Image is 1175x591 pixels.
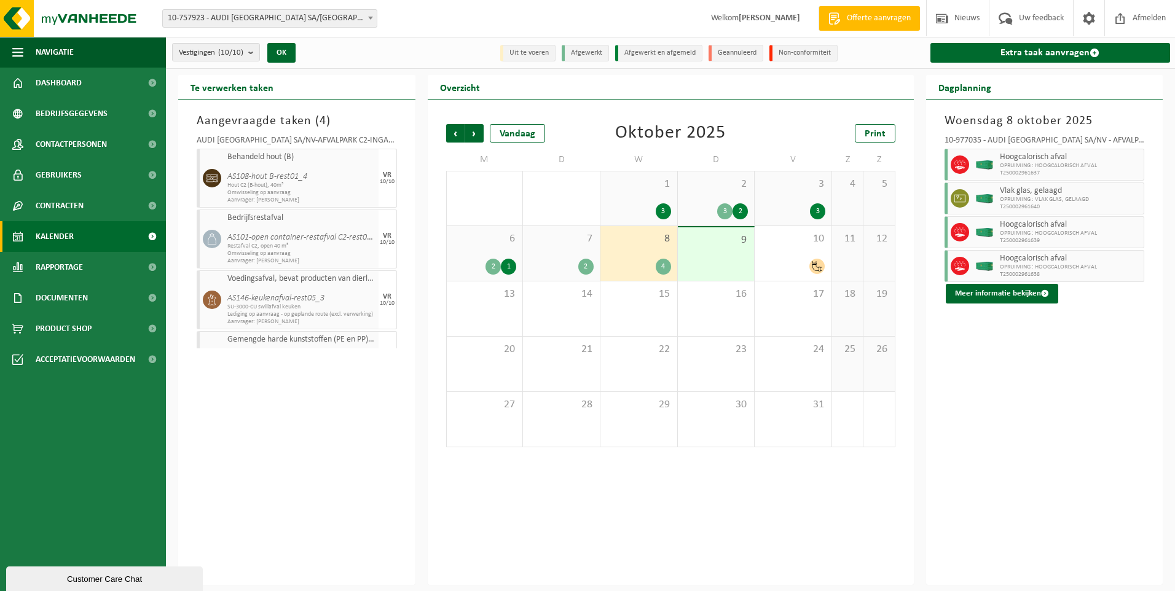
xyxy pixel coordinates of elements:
[769,45,838,61] li: Non-conformiteit
[761,398,825,412] span: 31
[838,178,857,191] span: 4
[501,259,516,275] div: 1
[227,182,375,189] span: Hout C2 (B-hout), 40m³
[1000,264,1141,271] span: OPRUIMING : HOOGCALORISCH AFVAL
[819,6,920,31] a: Offerte aanvragen
[733,203,748,219] div: 2
[36,37,74,68] span: Navigatie
[36,190,84,221] span: Contracten
[656,203,671,219] div: 3
[975,160,994,170] img: HK-XC-40-GN-00
[227,335,375,345] span: Gemengde harde kunststoffen (PE en PP), recycleerbaar (industrieel)
[709,45,763,61] li: Geannuleerd
[178,75,286,99] h2: Te verwerken taken
[227,197,375,204] span: Aanvrager: [PERSON_NAME]
[1000,230,1141,237] span: OPRUIMING : HOOGCALORISCH AFVAL
[529,288,594,301] span: 14
[761,288,825,301] span: 17
[490,124,545,143] div: Vandaag
[761,232,825,246] span: 10
[870,178,888,191] span: 5
[945,136,1145,149] div: 10-977035 - AUDI [GEOGRAPHIC_DATA] SA/NV - AFVALPARK AP – OPRUIMING EOP - VORST
[870,288,888,301] span: 19
[453,398,517,412] span: 27
[227,152,375,162] span: Behandeld hout (B)
[844,12,914,25] span: Offerte aanvragen
[975,194,994,203] img: HK-XC-40-GN-00
[197,136,397,149] div: AUDI [GEOGRAPHIC_DATA] SA/NV-AFVALPARK C2-INGANG 1
[600,149,678,171] td: W
[615,45,702,61] li: Afgewerkt en afgemeld
[1000,254,1141,264] span: Hoogcalorisch afval
[227,213,375,223] span: Bedrijfsrestafval
[36,221,74,252] span: Kalender
[485,259,501,275] div: 2
[838,232,857,246] span: 11
[163,10,377,27] span: 10-757923 - AUDI BRUSSELS SA/NV - VORST
[267,43,296,63] button: OK
[162,9,377,28] span: 10-757923 - AUDI BRUSSELS SA/NV - VORST
[218,49,243,57] count: (10/10)
[227,233,380,242] i: AS101-open container-restafval C2-rest05_4
[36,98,108,129] span: Bedrijfsgegevens
[870,343,888,356] span: 26
[761,343,825,356] span: 24
[562,45,609,61] li: Afgewerkt
[446,149,524,171] td: M
[578,259,594,275] div: 2
[383,293,391,300] div: VR
[227,243,375,250] span: Restafval C2, open 40 m³
[529,343,594,356] span: 21
[863,149,895,171] td: Z
[227,257,375,265] span: Aanvrager: [PERSON_NAME]
[227,294,324,303] i: AS146-keukenafval-rest05_3
[227,189,375,197] span: Omwisseling op aanvraag
[684,343,749,356] span: 23
[870,232,888,246] span: 12
[172,43,260,61] button: Vestigingen(10/10)
[930,43,1171,63] a: Extra taak aanvragen
[838,343,857,356] span: 25
[755,149,832,171] td: V
[227,318,375,326] span: Aanvrager: [PERSON_NAME]
[684,288,749,301] span: 16
[945,112,1145,130] h3: Woensdag 8 oktober 2025
[1000,220,1141,230] span: Hoogcalorisch afval
[607,398,671,412] span: 29
[227,311,375,318] span: Lediging op aanvraag - op geplande route (excl. verwerking)
[446,124,465,143] span: Vorige
[380,240,395,246] div: 10/10
[227,274,375,284] span: Voedingsafval, bevat producten van dierlijke oorsprong, onverpakt, categorie 3
[607,288,671,301] span: 15
[1000,170,1141,177] span: T250002961637
[523,149,600,171] td: D
[1000,186,1141,196] span: Vlak glas, gelaagd
[838,288,857,301] span: 18
[428,75,492,99] h2: Overzicht
[383,171,391,179] div: VR
[36,160,82,190] span: Gebruikers
[615,124,726,143] div: Oktober 2025
[946,284,1058,303] button: Meer informatie bekijken
[975,262,994,271] img: HK-XC-40-GN-00
[529,232,594,246] span: 7
[1000,203,1141,211] span: T250002961640
[529,398,594,412] span: 28
[832,149,863,171] td: Z
[500,45,556,61] li: Uit te voeren
[855,124,895,143] a: Print
[1000,271,1141,278] span: T250002961638
[926,75,1004,99] h2: Dagplanning
[320,115,326,127] span: 4
[607,178,671,191] span: 1
[36,68,82,98] span: Dashboard
[465,124,484,143] span: Volgende
[684,398,749,412] span: 30
[975,228,994,237] img: HK-XC-40-GN-00
[6,564,205,591] iframe: chat widget
[678,149,755,171] td: D
[761,178,825,191] span: 3
[383,232,391,240] div: VR
[36,252,83,283] span: Rapportage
